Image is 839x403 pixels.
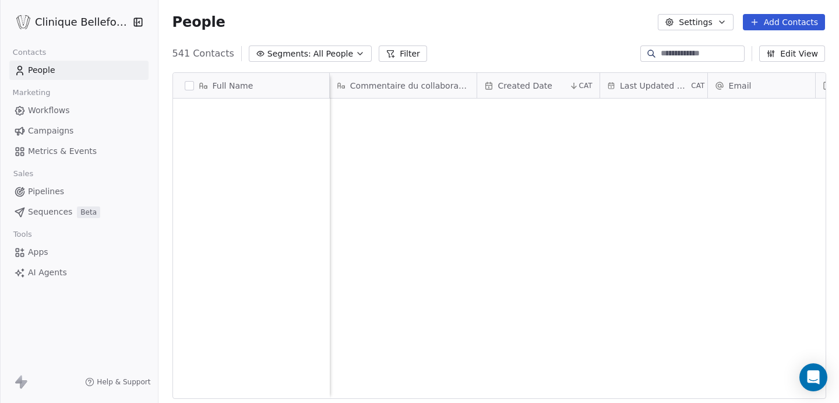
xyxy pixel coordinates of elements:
span: Contacts [8,44,51,61]
div: Open Intercom Messenger [799,363,827,391]
span: Tools [8,226,37,243]
span: Campaigns [28,125,73,137]
span: CAT [691,81,704,90]
span: Workflows [28,104,70,117]
div: Created DateCAT [477,73,600,98]
span: Created Date [498,80,552,92]
a: Pipelines [9,182,149,201]
span: Full Name [213,80,253,92]
span: Email [729,80,752,92]
a: Metrics & Events [9,142,149,161]
span: AI Agents [28,267,67,279]
span: Pipelines [28,185,64,198]
button: Add Contacts [743,14,825,30]
a: AI Agents [9,263,149,282]
span: Last Updated Date [620,80,689,92]
span: Commentaire du collaborateur [350,80,470,92]
button: Clinique Bellefontaine [14,12,125,32]
a: Apps [9,243,149,262]
a: People [9,61,149,80]
a: Campaigns [9,121,149,141]
span: Apps [28,246,48,258]
span: People [172,13,225,31]
span: 541 Contacts [172,47,234,61]
span: CAT [579,81,592,90]
img: Logo_Bellefontaine_Black.png [16,15,30,29]
div: Full Name [173,73,329,98]
span: Sequences [28,206,72,218]
span: Marketing [8,84,55,101]
div: Email [708,73,815,98]
span: Clinique Bellefontaine [35,15,130,30]
div: Last Updated DateCAT [600,73,707,98]
div: grid [173,99,330,400]
span: All People [313,48,353,60]
span: People [28,64,55,76]
button: Filter [379,45,427,62]
span: Beta [77,206,100,218]
button: Edit View [759,45,825,62]
button: Settings [658,14,733,30]
span: Help & Support [97,377,150,387]
span: Segments: [267,48,311,60]
a: Workflows [9,101,149,120]
span: Metrics & Events [28,145,97,157]
a: SequencesBeta [9,202,149,222]
span: Sales [8,165,38,183]
a: Help & Support [85,377,150,387]
div: Commentaire du collaborateur [330,73,477,98]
